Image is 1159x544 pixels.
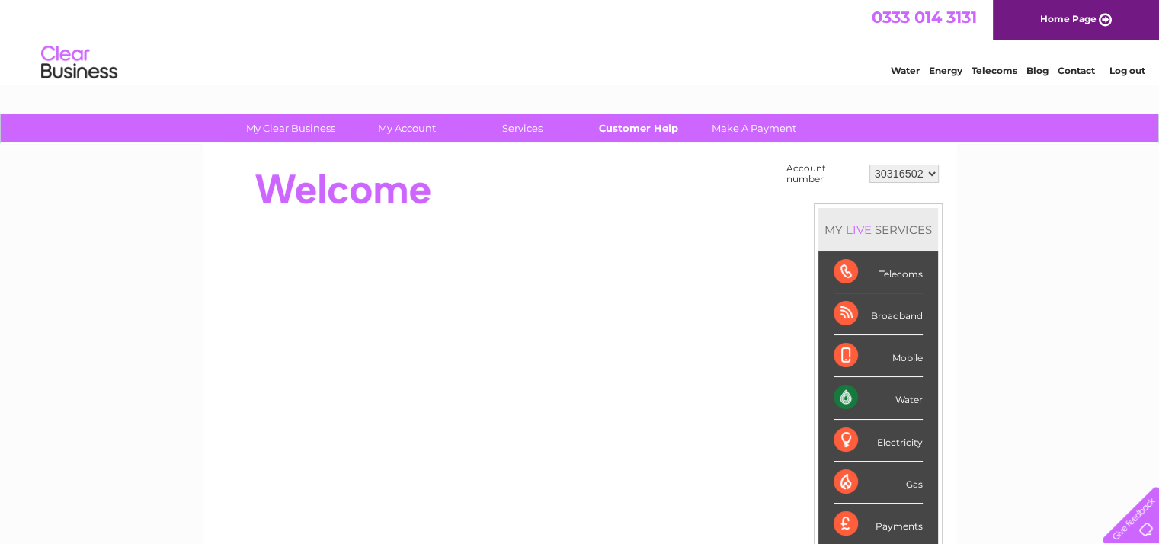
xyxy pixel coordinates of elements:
div: Water [834,377,923,419]
a: Contact [1058,65,1095,76]
div: LIVE [843,222,875,237]
img: logo.png [40,40,118,86]
a: Blog [1026,65,1049,76]
a: Make A Payment [691,114,817,142]
a: Services [459,114,585,142]
a: Energy [929,65,962,76]
div: Telecoms [834,251,923,293]
div: Gas [834,462,923,504]
td: Account number [783,159,866,188]
a: My Clear Business [228,114,354,142]
a: Log out [1109,65,1145,76]
a: 0333 014 3131 [872,8,977,27]
div: Broadband [834,293,923,335]
div: MY SERVICES [818,208,938,251]
div: Electricity [834,420,923,462]
a: Water [891,65,920,76]
div: Clear Business is a trading name of Verastar Limited (registered in [GEOGRAPHIC_DATA] No. 3667643... [220,8,940,74]
a: My Account [344,114,469,142]
div: Mobile [834,335,923,377]
a: Telecoms [972,65,1017,76]
a: Customer Help [575,114,701,142]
